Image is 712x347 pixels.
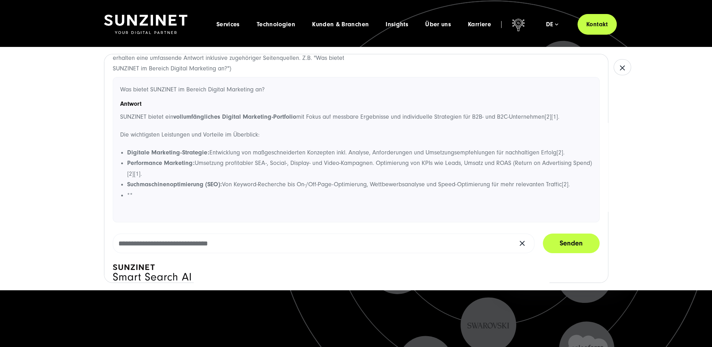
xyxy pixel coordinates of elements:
[127,181,222,188] strong: Suchmaschinenoptimierung (SEO):
[113,42,367,74] p: Sie haben eine konkrete Frage an uns? Geben Sie diese einfach in das Eingabefeld ein und Sie erha...
[173,113,296,120] strong: vollumfängliches Digital Marketing-Portfolio
[127,179,592,190] li: Von Keyword-Recherche bis On-/Off-Page-Optimierung, Wettbewerbsanalyse und Speed-Optimierung für ...
[216,21,240,28] a: Services
[120,130,592,140] p: Die wichtigsten Leistungen und Vorteile im Überblick:
[546,21,558,28] div: de
[425,21,451,28] a: Über uns
[120,84,592,95] p: Was bietet SUNZINET im Bereich Digital Marketing an?
[578,14,617,35] a: Kontakt
[468,21,491,28] a: Karriere
[257,21,295,28] a: Technologien
[127,158,592,179] li: Umsetzung profitabler SEA-, Social-, Display- und Video-Kampagnen. Optimierung von KPIs wie Leads...
[127,147,592,158] li: Entwicklung von maßgeschneiderten Konzepten inkl. Analyse, Anforderungen und Umsetzungsempfehlung...
[104,15,187,34] img: SUNZINET Full Service Digital Agentur
[127,159,195,167] strong: Performance Marketing:
[386,21,408,28] a: Insights
[312,21,369,28] a: Kunden & Branchen
[120,112,592,123] p: SUNZINET bietet ein mit Fokus auf messbare Ergebnisse und individuelle Strategien für B2B- und B2...
[127,149,209,156] strong: Digitale Marketing-Strategie:
[120,99,592,109] h4: Antwort
[543,234,600,253] button: Senden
